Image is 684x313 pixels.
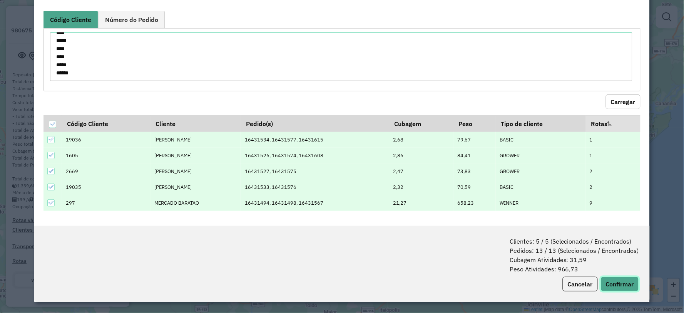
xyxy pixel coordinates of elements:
td: 2 [586,179,641,195]
td: [PERSON_NAME] [151,148,241,163]
td: [PERSON_NAME] [151,132,241,148]
span: 16431526, 16431574, 16431608 [245,152,323,159]
td: 2,32 [389,179,453,195]
th: Cliente [151,115,241,132]
td: 1 [586,132,641,148]
span: 16431494, 16431498, 16431567 [245,200,323,206]
button: Confirmar [601,277,639,291]
td: 2,68 [389,132,453,148]
td: BASIC [496,132,586,148]
span: Clientes: 5 / 5 (Selecionados / Encontrados) Pedidos: 13 / 13 (Selecionados / Encontrados) Cubage... [510,237,639,274]
td: 73,83 [453,163,496,179]
td: 1605 [62,148,150,163]
td: BASIC [496,179,586,195]
th: Rotas [586,115,641,132]
td: 21,27 [389,195,453,211]
td: 70,59 [453,179,496,195]
span: 16431533, 16431576 [245,184,296,190]
td: GROWER [496,148,586,163]
span: Código Cliente [50,17,91,23]
td: 84,41 [453,148,496,163]
td: 19035 [62,179,150,195]
td: 658,23 [453,195,496,211]
td: 2,47 [389,163,453,179]
td: GROWER [496,163,586,179]
td: 9 [586,195,641,211]
td: 19036 [62,132,150,148]
th: Pedido(s) [241,115,389,132]
th: Cubagem [389,115,453,132]
td: MERCADO BARATAO [151,195,241,211]
th: Peso [453,115,496,132]
td: 2 [586,163,641,179]
td: 1 [586,148,641,163]
td: 297 [62,195,150,211]
th: Código Cliente [62,115,150,132]
td: [PERSON_NAME] [151,163,241,179]
td: 2,86 [389,148,453,163]
span: 16431534, 16431577, 16431615 [245,136,323,143]
span: 16431527, 16431575 [245,168,296,175]
td: [PERSON_NAME] [151,179,241,195]
button: Carregar [606,94,641,109]
button: Cancelar [563,277,598,291]
td: 2669 [62,163,150,179]
td: WINNER [496,195,586,211]
span: Número do Pedido [105,17,158,23]
td: 79,67 [453,132,496,148]
th: Tipo de cliente [496,115,586,132]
